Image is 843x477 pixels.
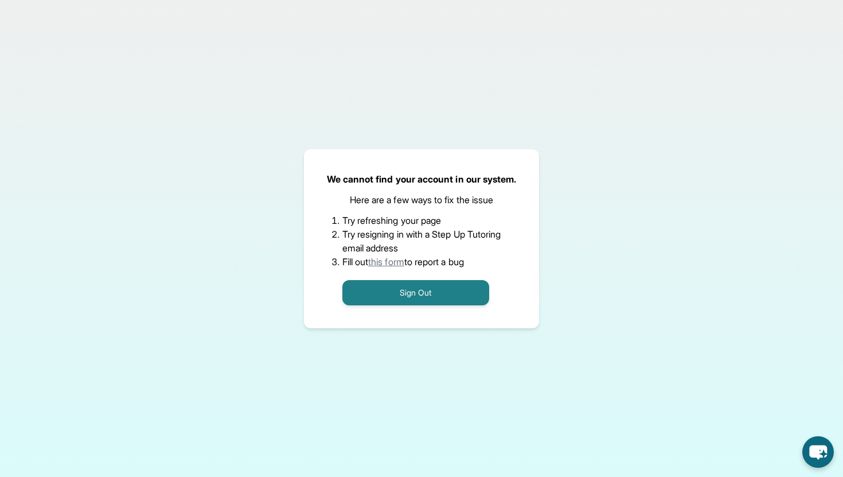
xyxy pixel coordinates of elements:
[342,214,501,227] li: Try refreshing your page
[342,280,489,305] button: Sign Out
[802,436,834,468] button: chat-button
[342,286,489,298] a: Sign Out
[368,256,404,267] a: this form
[342,255,501,269] li: Fill out to report a bug
[350,193,494,207] p: Here are a few ways to fix the issue
[327,172,517,186] p: We cannot find your account in our system.
[342,227,501,255] li: Try resigning in with a Step Up Tutoring email address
